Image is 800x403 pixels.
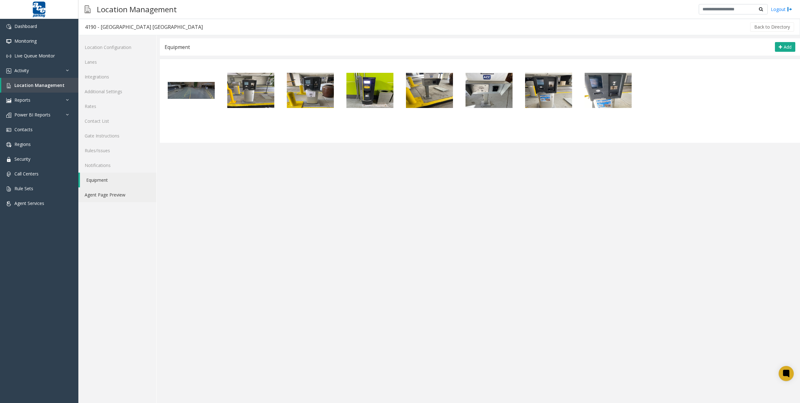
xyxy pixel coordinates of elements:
img: 'icon' [6,24,11,29]
a: Notifications [78,158,156,173]
img: 'icon' [6,157,11,162]
img: 'icon' [6,113,11,118]
img: 'icon' [6,201,11,206]
a: Location Management [1,78,78,93]
a: Logout [771,6,792,13]
img: 'icon' [6,39,11,44]
img: logout [787,6,792,13]
img: 'icon' [6,127,11,132]
img: 'icon' [6,83,11,88]
img: 'icon' [6,54,11,59]
img: 'icon' [6,68,11,73]
button: Back to Directory [750,22,794,32]
span: Add [784,44,792,50]
span: Activity [14,67,29,73]
img: 'icon' [6,98,11,103]
a: Agent Page Preview [78,187,156,202]
span: Dashboard [14,23,37,29]
img: 'icon' [6,142,11,147]
button: Add [775,42,795,52]
span: Live Queue Monitor [14,53,55,59]
a: Integrations [78,69,156,84]
img: 'icon' [6,186,11,191]
span: Rule Sets [14,185,33,191]
span: Location Management [14,82,65,88]
span: Security [14,156,30,162]
span: Contacts [14,126,33,132]
a: Gate Instructions [78,128,156,143]
h3: Location Management [94,2,180,17]
span: Reports [14,97,30,103]
span: Monitoring [14,38,37,44]
a: Location Configuration [78,40,156,55]
a: Rules/Issues [78,143,156,158]
span: Regions [14,141,31,147]
div: Equipment [165,43,190,51]
span: Call Centers [14,171,39,177]
a: Equipment [80,173,156,187]
a: Rates [78,99,156,114]
div: 4190 - [GEOGRAPHIC_DATA] [GEOGRAPHIC_DATA] [85,23,203,31]
img: 'icon' [6,172,11,177]
a: Additional Settings [78,84,156,99]
img: pageIcon [85,2,91,17]
a: Contact List [78,114,156,128]
span: Agent Services [14,200,44,206]
span: Power BI Reports [14,112,50,118]
a: Lanes [78,55,156,69]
